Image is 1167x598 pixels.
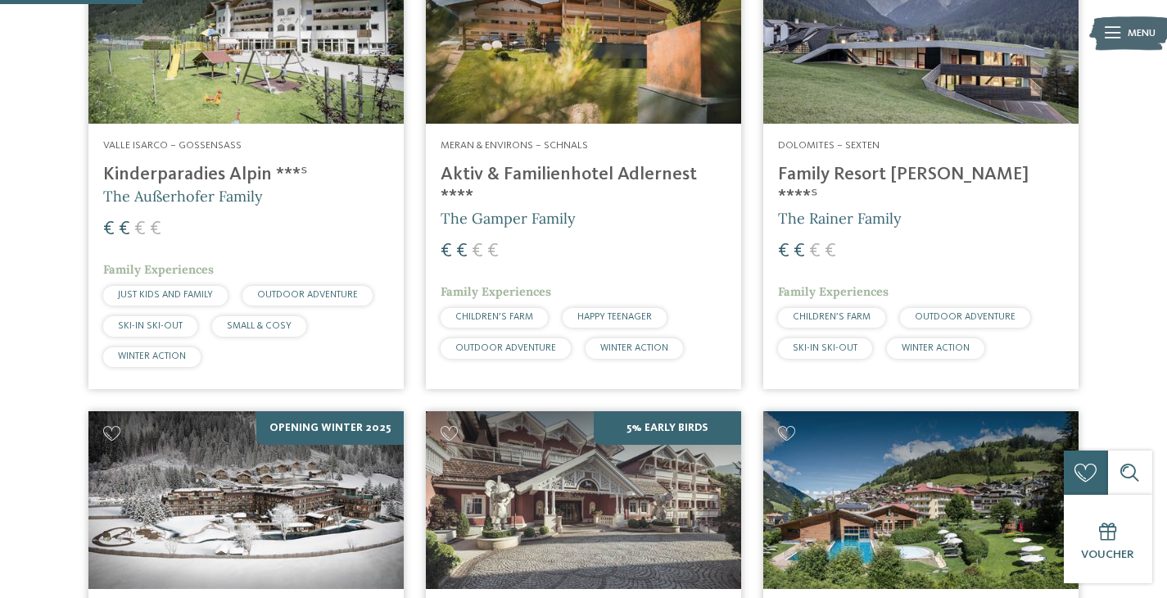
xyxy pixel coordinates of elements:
[487,242,499,261] span: €
[577,312,652,322] span: HAPPY TEENAGER
[825,242,836,261] span: €
[257,290,358,300] span: OUTDOOR ADVENTURE
[915,312,1015,322] span: OUTDOOR ADVENTURE
[441,284,551,299] span: Family Experiences
[150,220,161,239] span: €
[793,312,871,322] span: CHILDREN’S FARM
[793,343,857,353] span: SKI-IN SKI-OUT
[118,351,186,361] span: WINTER ACTION
[134,220,146,239] span: €
[472,242,483,261] span: €
[227,321,292,331] span: SMALL & COSY
[778,140,880,151] span: Dolomites – Sexten
[119,220,130,239] span: €
[103,220,115,239] span: €
[1064,495,1152,583] a: Voucher
[426,411,741,588] img: Family Spa Grand Hotel Cavallino Bianco ****ˢ
[1081,549,1134,560] span: Voucher
[441,209,576,228] span: The Gamper Family
[441,164,726,208] h4: Aktiv & Familienhotel Adlernest ****
[778,284,889,299] span: Family Experiences
[118,290,213,300] span: JUST KIDS AND FAMILY
[763,411,1079,588] img: Looking for family hotels? Find the best ones here!
[455,343,556,353] span: OUTDOOR ADVENTURE
[88,411,404,588] img: Looking for family hotels? Find the best ones here!
[456,242,468,261] span: €
[441,140,588,151] span: Meran & Environs – Schnals
[118,321,183,331] span: SKI-IN SKI-OUT
[778,164,1064,208] h4: Family Resort [PERSON_NAME] ****ˢ
[794,242,805,261] span: €
[103,187,263,206] span: The Außerhofer Family
[441,242,452,261] span: €
[778,209,902,228] span: The Rainer Family
[103,164,389,186] h4: Kinderparadies Alpin ***ˢ
[902,343,970,353] span: WINTER ACTION
[600,343,668,353] span: WINTER ACTION
[103,140,242,151] span: Valle Isarco – Gossensass
[809,242,821,261] span: €
[103,262,214,277] span: Family Experiences
[455,312,533,322] span: CHILDREN’S FARM
[778,242,789,261] span: €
